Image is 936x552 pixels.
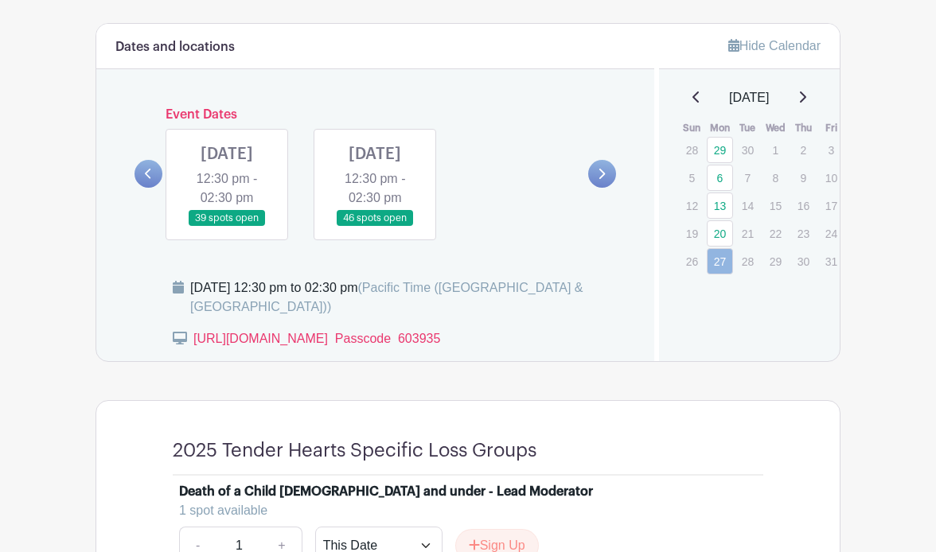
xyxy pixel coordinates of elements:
th: Sun [678,120,706,136]
p: 28 [735,249,761,274]
p: 8 [762,165,789,190]
span: [DATE] [729,88,769,107]
p: 23 [790,221,817,246]
p: 21 [735,221,761,246]
p: 29 [762,249,789,274]
th: Fri [817,120,845,136]
p: 26 [679,249,705,274]
p: 14 [735,193,761,218]
a: [URL][DOMAIN_NAME] Passcode 603935 [193,332,440,345]
th: Mon [706,120,734,136]
p: 5 [679,165,705,190]
p: 31 [818,249,844,274]
p: 28 [679,138,705,162]
h4: 2025 Tender Hearts Specific Loss Groups [173,439,536,462]
p: 30 [735,138,761,162]
p: 15 [762,193,789,218]
p: 17 [818,193,844,218]
p: 10 [818,165,844,190]
th: Wed [762,120,790,136]
p: 12 [679,193,705,218]
p: 19 [679,221,705,246]
a: 29 [707,137,733,163]
div: 1 spot available [179,501,744,520]
span: (Pacific Time ([GEOGRAPHIC_DATA] & [GEOGRAPHIC_DATA])) [190,281,583,313]
p: 2 [790,138,817,162]
p: 24 [818,221,844,246]
a: 27 [707,248,733,274]
th: Tue [734,120,762,136]
a: 13 [707,192,733,219]
a: Hide Calendar [728,39,821,52]
p: 9 [790,165,817,190]
p: 3 [818,138,844,162]
p: 7 [735,165,761,190]
h6: Dates and locations [115,40,235,55]
p: 22 [762,221,789,246]
a: 6 [707,165,733,191]
div: [DATE] 12:30 pm to 02:30 pm [190,278,635,317]
th: Thu [790,120,817,136]
div: Death of a Child [DEMOGRAPHIC_DATA] and under - Lead Moderator [179,482,593,501]
a: 20 [707,220,733,247]
p: 30 [790,249,817,274]
h6: Event Dates [162,107,588,122]
p: 1 [762,138,789,162]
p: 16 [790,193,817,218]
